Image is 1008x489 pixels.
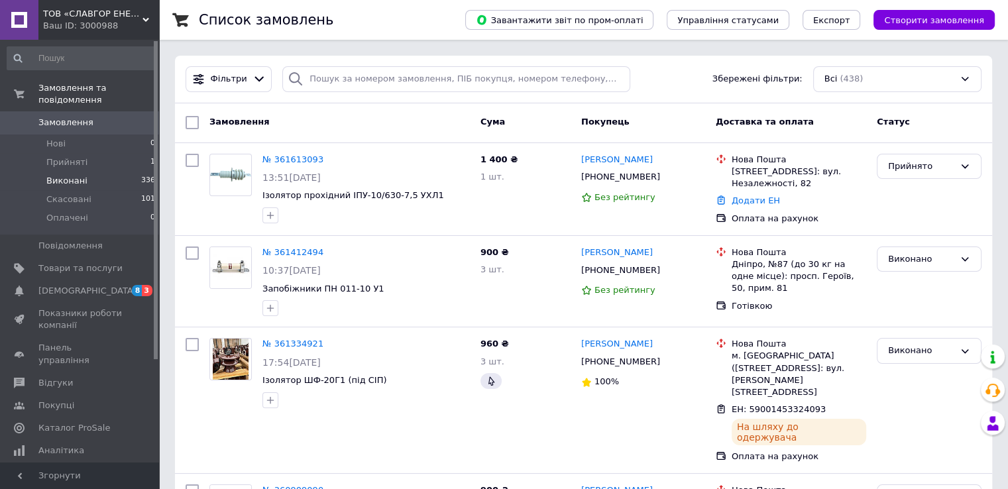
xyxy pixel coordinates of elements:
span: 10:37[DATE] [262,265,321,276]
span: Фільтри [211,73,247,85]
span: 3 шт. [480,356,504,366]
span: 8 [132,285,142,296]
div: На шляху до одержувача [732,419,866,445]
span: Покупець [581,117,630,127]
span: [DEMOGRAPHIC_DATA] [38,285,137,297]
a: [PERSON_NAME] [581,338,653,351]
span: Без рейтингу [594,192,655,202]
input: Пошук за номером замовлення, ПІБ покупця, номером телефону, Email, номером накладної [282,66,630,92]
span: Збережені фільтри: [712,73,803,85]
span: Товари та послуги [38,262,123,274]
span: 3 [142,285,152,296]
a: № 361412494 [262,247,323,257]
span: Без рейтингу [594,285,655,295]
a: Додати ЕН [732,195,780,205]
input: Пошук [7,46,156,70]
div: [PHONE_NUMBER] [579,168,663,186]
a: № 361334921 [262,339,323,349]
button: Створити замовлення [873,10,995,30]
div: Нова Пошта [732,154,866,166]
span: (438) [840,74,863,83]
span: ЕН: 59001453324093 [732,404,826,414]
span: Показники роботи компанії [38,307,123,331]
span: 17:54[DATE] [262,357,321,368]
span: 0 [150,138,155,150]
div: Нова Пошта [732,338,866,350]
div: [PHONE_NUMBER] [579,262,663,279]
span: Повідомлення [38,240,103,252]
span: Cума [480,117,505,127]
button: Управління статусами [667,10,789,30]
span: Відгуки [38,377,73,389]
span: Всі [824,73,838,85]
div: Нова Пошта [732,246,866,258]
img: Фото товару [210,168,251,181]
span: Створити замовлення [884,15,984,25]
span: 3 шт. [480,264,504,274]
span: Виконані [46,175,87,187]
a: № 361613093 [262,154,323,164]
span: 336 [141,175,155,187]
a: Ізолятор прохідний ІПУ-10/630-7,5 УХЛ1 [262,190,444,200]
span: 100% [594,376,619,386]
img: Фото товару [213,339,249,380]
span: 960 ₴ [480,339,509,349]
span: 13:51[DATE] [262,172,321,183]
div: Дніпро, №87 (до 30 кг на одне місце): просп. Героїв, 50, прим. 81 [732,258,866,295]
a: Ізолятор ШФ-20Г1 (під СІП) [262,375,386,385]
span: Каталог ProSale [38,422,110,434]
span: Панель управління [38,342,123,366]
button: Завантажити звіт по пром-оплаті [465,10,653,30]
span: 900 ₴ [480,247,509,257]
span: Нові [46,138,66,150]
span: Прийняті [46,156,87,168]
div: [PHONE_NUMBER] [579,353,663,370]
div: Прийнято [888,160,954,174]
div: [STREET_ADDRESS]: вул. Незалежності, 82 [732,166,866,190]
span: 1 шт. [480,172,504,182]
div: Ваш ID: 3000988 [43,20,159,32]
a: Фото товару [209,338,252,380]
span: Скасовані [46,193,91,205]
button: Експорт [803,10,861,30]
span: ТОВ «СЛАВГОР ЕНЕРГО УКРАЇНА», м. Київ [43,8,142,20]
a: Фото товару [209,246,252,289]
span: Оплачені [46,212,88,224]
a: Запобіжники ПН 011-10 У1 [262,284,384,294]
div: м. [GEOGRAPHIC_DATA] ([STREET_ADDRESS]: вул. [PERSON_NAME][STREET_ADDRESS] [732,350,866,398]
span: Експорт [813,15,850,25]
h1: Список замовлень [199,12,333,28]
span: 1 [150,156,155,168]
span: Статус [877,117,910,127]
span: Аналітика [38,445,84,457]
span: 101 [141,193,155,205]
a: [PERSON_NAME] [581,246,653,259]
a: [PERSON_NAME] [581,154,653,166]
div: Оплата на рахунок [732,213,866,225]
span: Завантажити звіт по пром-оплаті [476,14,643,26]
span: Замовлення та повідомлення [38,82,159,106]
a: Фото товару [209,154,252,196]
div: Виконано [888,252,954,266]
span: Управління статусами [677,15,779,25]
a: Створити замовлення [860,15,995,25]
div: Готівкою [732,300,866,312]
span: 0 [150,212,155,224]
div: Виконано [888,344,954,358]
span: Замовлення [209,117,269,127]
span: Замовлення [38,117,93,129]
span: Доставка та оплата [716,117,814,127]
span: Покупці [38,400,74,411]
img: Фото товару [210,247,251,288]
span: 1 400 ₴ [480,154,518,164]
div: Оплата на рахунок [732,451,866,462]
